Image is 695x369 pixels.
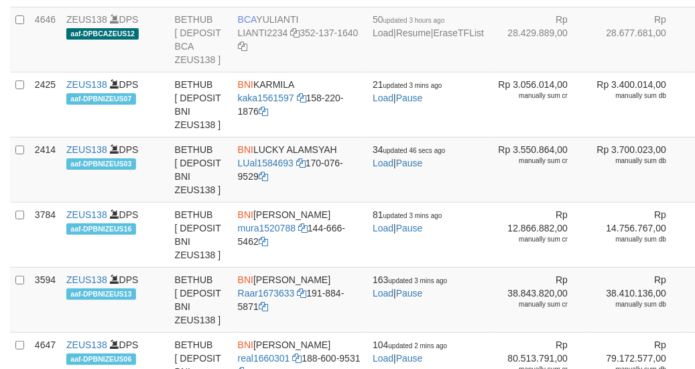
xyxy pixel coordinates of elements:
td: LUCKY ALAMSYAH 170-076-9529 [233,137,367,202]
span: 104 [373,339,447,350]
a: Resume [396,28,431,38]
a: Load [373,223,393,233]
div: manually sum cr [495,300,568,309]
td: Rp 3.400.014,00 [588,72,686,137]
span: 21 [373,79,442,90]
a: Load [373,288,393,299]
a: Copy 1918845871 to clipboard [259,301,268,312]
td: Rp 28.677.681,00 [588,7,686,72]
span: | [373,274,447,299]
a: kaka1561597 [238,93,294,103]
span: aaf-DPBNIZEUS06 [66,354,136,365]
a: LUal1584693 [238,158,294,168]
td: DPS [61,202,170,267]
td: 2414 [29,137,61,202]
td: Rp 12.866.882,00 [489,202,588,267]
span: updated 3 mins ago [389,277,448,284]
a: Load [373,158,393,168]
td: 3784 [29,202,61,267]
span: aaf-DPBNIZEUS03 [66,158,136,170]
a: mura1520788 [238,223,296,233]
td: Rp 3.700.023,00 [588,137,686,202]
span: aaf-DPBCAZEUS12 [66,28,139,40]
a: ZEUS138 [66,339,107,350]
span: 50 [373,14,444,25]
div: manually sum db [593,91,666,101]
div: manually sum cr [495,156,568,166]
span: BNI [238,274,253,285]
td: BETHUB [ DEPOSIT BNI ZEUS138 ] [170,202,233,267]
div: manually sum cr [495,235,568,244]
span: aaf-DPBNIZEUS16 [66,223,136,235]
a: ZEUS138 [66,209,107,220]
td: Rp 3.550.864,00 [489,137,588,202]
a: Raar1673633 [238,288,295,299]
span: updated 2 mins ago [389,342,448,350]
span: | [373,339,447,364]
td: Rp 28.429.889,00 [489,7,588,72]
td: YULIANTI 352-137-1640 [233,7,367,72]
a: Pause [396,223,423,233]
span: 34 [373,144,445,155]
span: 163 [373,274,447,285]
a: Copy Raar1673633 to clipboard [297,288,306,299]
td: 4646 [29,7,61,72]
a: Load [373,353,393,364]
td: 2425 [29,72,61,137]
span: BNI [238,209,253,220]
div: manually sum db [593,235,666,244]
td: BETHUB [ DEPOSIT BNI ZEUS138 ] [170,267,233,332]
a: Copy 1582201876 to clipboard [259,106,268,117]
span: BNI [238,339,253,350]
span: BNI [238,79,253,90]
span: updated 3 mins ago [383,212,442,219]
a: Copy 1700769529 to clipboard [259,171,268,182]
td: Rp 38.410.136,00 [588,267,686,332]
a: real1660301 [238,353,290,364]
span: | [373,209,442,233]
a: Copy 3521371640 to clipboard [238,41,247,52]
a: Pause [396,288,423,299]
td: DPS [61,137,170,202]
td: BETHUB [ DEPOSIT BCA ZEUS138 ] [170,7,233,72]
span: | [373,79,442,103]
a: Pause [396,353,423,364]
td: 3594 [29,267,61,332]
td: DPS [61,7,170,72]
span: BCA [238,14,257,25]
a: Copy LIANTI2234 to clipboard [290,28,300,38]
a: Copy mura1520788 to clipboard [298,223,308,233]
div: manually sum db [593,300,666,309]
td: [PERSON_NAME] 191-884-5871 [233,267,367,332]
td: Rp 14.756.767,00 [588,202,686,267]
a: ZEUS138 [66,14,107,25]
a: ZEUS138 [66,274,107,285]
a: Copy real1660301 to clipboard [292,353,302,364]
div: manually sum db [593,156,666,166]
td: [PERSON_NAME] 144-666-5462 [233,202,367,267]
span: updated 3 mins ago [383,82,442,89]
a: Copy kaka1561597 to clipboard [297,93,306,103]
a: Pause [396,158,423,168]
span: | [373,144,445,168]
a: ZEUS138 [66,144,107,155]
span: aaf-DPBNIZEUS07 [66,93,136,105]
td: BETHUB [ DEPOSIT BNI ZEUS138 ] [170,72,233,137]
a: Copy LUal1584693 to clipboard [296,158,306,168]
td: DPS [61,267,170,332]
td: KARMILA 158-220-1876 [233,72,367,137]
span: BNI [238,144,253,155]
a: Load [373,28,393,38]
a: LIANTI2234 [238,28,288,38]
a: Copy 1446665462 to clipboard [259,236,268,247]
td: BETHUB [ DEPOSIT BNI ZEUS138 ] [170,137,233,202]
span: aaf-DPBNIZEUS13 [66,288,136,300]
td: Rp 38.843.820,00 [489,267,588,332]
a: EraseTFList [434,28,484,38]
a: ZEUS138 [66,79,107,90]
a: Load [373,93,393,103]
td: Rp 3.056.014,00 [489,72,588,137]
td: DPS [61,72,170,137]
span: updated 3 hours ago [383,17,445,24]
span: 81 [373,209,442,220]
